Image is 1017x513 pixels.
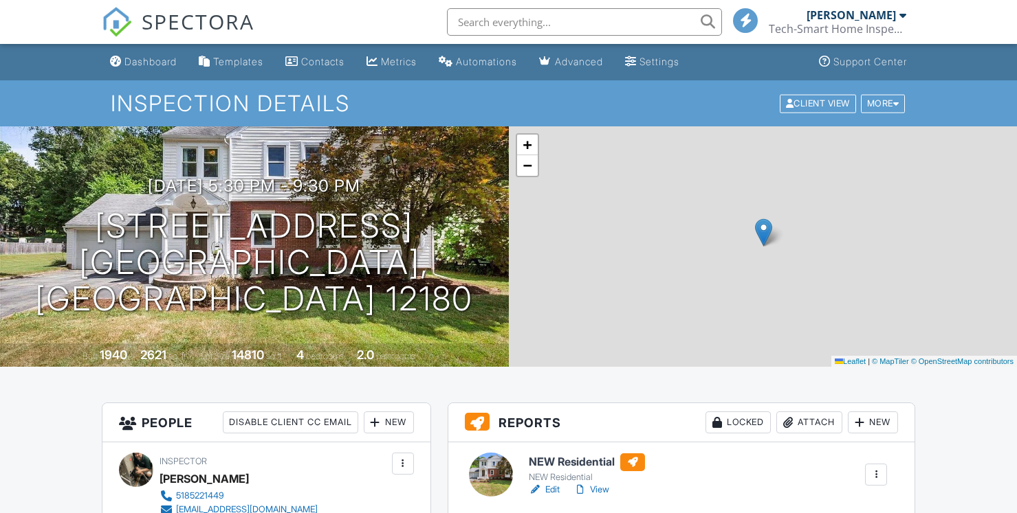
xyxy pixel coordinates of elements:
[280,49,350,75] a: Contacts
[706,411,771,433] div: Locked
[160,456,207,466] span: Inspector
[168,351,188,361] span: sq. ft.
[193,49,269,75] a: Templates
[201,351,230,361] span: Lot Size
[100,347,127,362] div: 1940
[778,98,860,108] a: Client View
[296,347,304,362] div: 4
[813,49,912,75] a: Support Center
[517,155,538,176] a: Zoom out
[433,49,523,75] a: Automations (Basic)
[266,351,283,361] span: sq.ft.
[381,56,417,67] div: Metrics
[376,351,415,361] span: bathrooms
[213,56,263,67] div: Templates
[223,411,358,433] div: Disable Client CC Email
[807,8,896,22] div: [PERSON_NAME]
[872,357,909,365] a: © MapTiler
[111,91,907,115] h1: Inspection Details
[534,49,609,75] a: Advanced
[523,136,532,153] span: +
[232,347,264,362] div: 14810
[573,483,609,497] a: View
[517,135,538,155] a: Zoom in
[833,56,907,67] div: Support Center
[868,357,870,365] span: |
[83,351,98,361] span: Built
[523,157,532,174] span: −
[776,411,842,433] div: Attach
[529,453,645,471] h6: NEW Residential
[911,357,1014,365] a: © OpenStreetMap contributors
[306,351,344,361] span: bedrooms
[142,7,254,36] span: SPECTORA
[364,411,414,433] div: New
[361,49,422,75] a: Metrics
[769,22,906,36] div: Tech-Smart Home Inspections, LLC
[357,347,374,362] div: 2.0
[555,56,603,67] div: Advanced
[529,483,560,497] a: Edit
[448,403,915,442] h3: Reports
[160,468,249,489] div: [PERSON_NAME]
[835,357,866,365] a: Leaflet
[456,56,517,67] div: Automations
[639,56,679,67] div: Settings
[105,49,182,75] a: Dashboard
[780,94,856,113] div: Client View
[755,218,772,247] img: Marker
[102,7,132,37] img: The Best Home Inspection Software - Spectora
[861,94,906,113] div: More
[176,490,224,501] div: 5185221449
[102,403,430,442] h3: People
[102,19,254,47] a: SPECTORA
[160,489,318,503] a: 5185221449
[22,208,487,317] h1: [STREET_ADDRESS] [GEOGRAPHIC_DATA], [GEOGRAPHIC_DATA] 12180
[124,56,177,67] div: Dashboard
[148,176,360,195] h3: [DATE] 5:30 pm - 9:30 pm
[529,453,645,483] a: NEW Residential NEW Residential
[848,411,898,433] div: New
[529,472,645,483] div: NEW Residential
[620,49,685,75] a: Settings
[140,347,166,362] div: 2621
[301,56,345,67] div: Contacts
[447,8,722,36] input: Search everything...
